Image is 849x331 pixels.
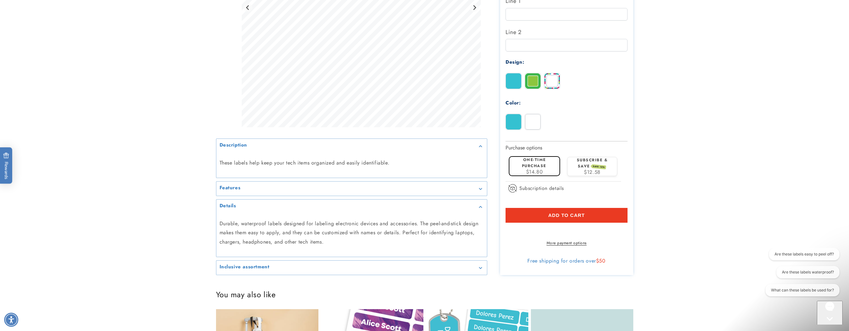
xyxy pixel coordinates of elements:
label: Design: [506,58,524,66]
img: Stripes [544,73,560,89]
div: Free shipping for orders over [506,258,628,264]
iframe: Gorgias live chat conversation starters [760,248,843,302]
summary: Details [216,200,487,214]
span: Subscription details [519,184,564,192]
img: Solid [506,73,521,89]
a: More payment options [506,240,628,246]
label: Line 2 [506,27,628,37]
iframe: Gorgias live chat messenger [817,301,843,325]
p: These labels help keep your tech items organized and easily identifiable. [220,158,484,167]
span: 50 [599,257,605,264]
button: Previous slide [244,3,252,12]
h2: Features [220,184,241,191]
img: Teal [506,114,521,130]
iframe: Sign Up via Text for Offers [5,280,81,299]
h2: You may also like [216,290,633,300]
summary: Description [216,139,487,153]
span: SAVE 15% [592,164,606,169]
span: $12.58 [584,168,601,176]
span: Add to cart [548,212,585,218]
button: Go to first slide [470,3,479,12]
h2: Details [220,203,236,209]
img: Border [525,73,541,89]
img: White [525,114,541,130]
label: One-time purchase [522,157,546,169]
summary: Features [216,181,487,196]
span: $14.80 [526,168,543,175]
div: Accessibility Menu [4,313,18,327]
label: Purchase options [506,144,542,151]
button: Add to cart [506,208,628,223]
summary: Inclusive assortment [216,260,487,275]
p: Durable, waterproof labels designed for labeling electronic devices and accessories. The peel-and... [220,219,484,246]
span: $ [596,257,599,264]
h2: Description [220,142,247,148]
span: Rewards [3,153,9,179]
h2: Inclusive assortment [220,264,270,270]
label: Color: [506,99,521,106]
label: Subscribe & save [577,157,608,169]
